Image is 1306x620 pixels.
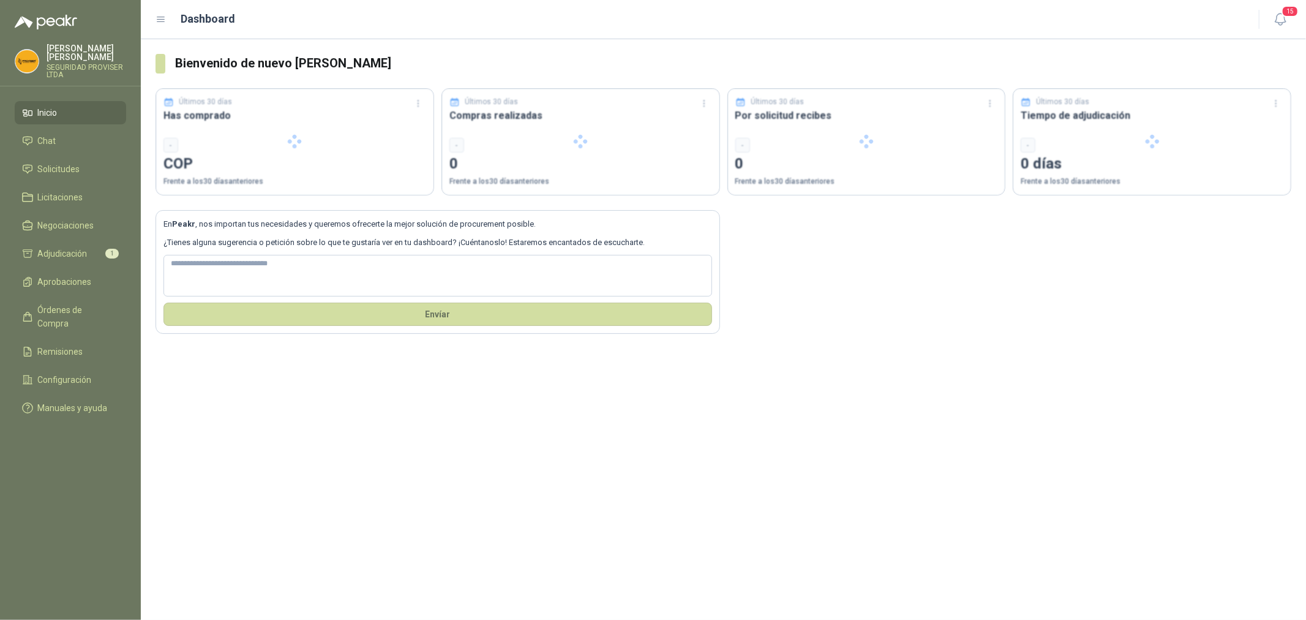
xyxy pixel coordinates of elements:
span: Adjudicación [38,247,88,260]
span: 15 [1282,6,1299,17]
a: Licitaciones [15,186,126,209]
a: Remisiones [15,340,126,363]
p: ¿Tienes alguna sugerencia o petición sobre lo que te gustaría ver en tu dashboard? ¡Cuéntanoslo! ... [163,236,712,249]
a: Órdenes de Compra [15,298,126,335]
span: Manuales y ayuda [38,401,108,415]
a: Aprobaciones [15,270,126,293]
span: 1 [105,249,119,259]
a: Adjudicación1 [15,242,126,265]
span: Licitaciones [38,191,83,204]
button: 15 [1269,9,1291,31]
span: Solicitudes [38,162,80,176]
a: Solicitudes [15,157,126,181]
span: Órdenes de Compra [38,303,114,330]
p: En , nos importan tus necesidades y queremos ofrecerte la mejor solución de procurement posible. [163,218,712,230]
a: Manuales y ayuda [15,396,126,420]
span: Remisiones [38,345,83,358]
p: SEGURIDAD PROVISER LTDA [47,64,126,78]
a: Configuración [15,368,126,391]
img: Company Logo [15,50,39,73]
span: Aprobaciones [38,275,92,289]
a: Negociaciones [15,214,126,237]
span: Chat [38,134,56,148]
a: Inicio [15,101,126,124]
h1: Dashboard [181,10,236,28]
a: Chat [15,129,126,153]
button: Envíar [163,303,712,326]
img: Logo peakr [15,15,77,29]
h3: Bienvenido de nuevo [PERSON_NAME] [175,54,1291,73]
span: Negociaciones [38,219,94,232]
span: Inicio [38,106,58,119]
p: [PERSON_NAME] [PERSON_NAME] [47,44,126,61]
span: Configuración [38,373,92,387]
b: Peakr [172,219,195,229]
